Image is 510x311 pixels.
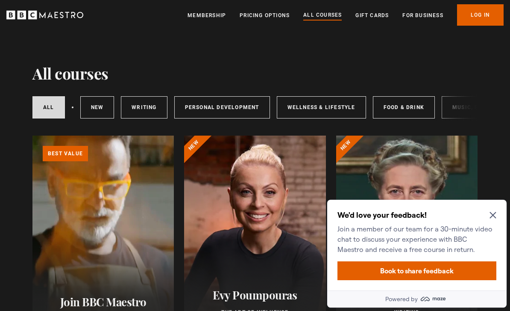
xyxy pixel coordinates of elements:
a: All Courses [303,11,342,20]
div: Optional study invitation [3,3,183,111]
button: Close Maze Prompt [166,15,173,22]
a: Powered by maze [3,94,183,111]
p: Best value [43,146,88,161]
a: All [32,96,65,118]
a: Gift Cards [355,11,389,20]
h2: We'd love your feedback! [14,14,169,24]
h1: All courses [32,64,108,82]
a: Membership [188,11,226,20]
a: Pricing Options [240,11,290,20]
svg: BBC Maestro [6,9,83,21]
a: Wellness & Lifestyle [277,96,366,118]
h2: Evy Poumpouras [194,288,315,302]
a: Food & Drink [373,96,435,118]
nav: Primary [188,4,504,26]
a: New [80,96,114,118]
button: Book to share feedback [14,65,173,84]
a: Writing [121,96,167,118]
a: Personal Development [174,96,270,118]
a: For business [402,11,443,20]
p: Join a member of our team for a 30-minute video chat to discuss your experience with BBC Maestro ... [14,27,169,58]
a: Log In [457,4,504,26]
